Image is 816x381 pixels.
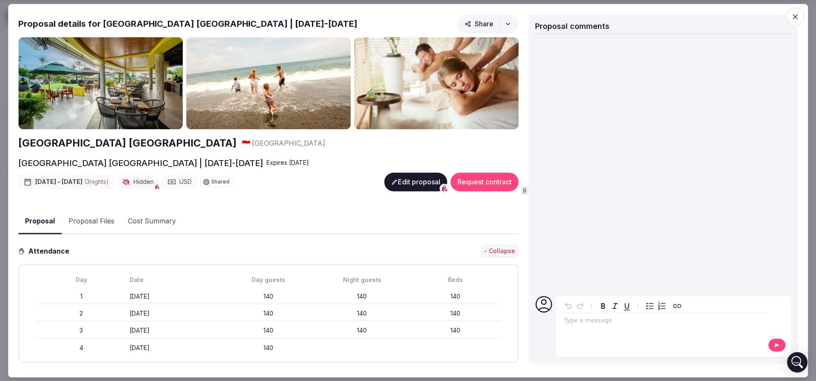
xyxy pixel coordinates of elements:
button: Bulleted list [644,300,656,312]
div: Date [130,276,220,284]
div: Night guests [317,276,407,284]
div: [DATE] [130,293,220,301]
div: 3 [36,327,126,335]
div: 1 [36,293,126,301]
button: Italic [609,300,621,312]
div: Day guests [224,276,314,284]
img: Gallery photo 1 [18,37,183,130]
button: Proposal [18,209,62,234]
div: 140 [224,327,314,335]
div: 140 [224,344,314,352]
div: 140 [224,310,314,318]
div: [DATE] [130,344,220,352]
img: Gallery photo 3 [354,37,518,130]
button: Bold [597,300,609,312]
span: Share [465,20,493,28]
div: 140 [411,293,501,301]
h2: [GEOGRAPHIC_DATA] [GEOGRAPHIC_DATA] | [DATE]-[DATE] [18,157,263,169]
div: [DATE] [130,310,220,318]
img: Gallery photo 2 [186,37,351,130]
div: [DATE] [130,327,220,335]
button: Numbered list [656,300,668,312]
div: 140 [317,327,407,335]
div: editable markdown [561,313,768,330]
div: 140 [224,293,314,301]
div: toggle group [644,300,668,312]
div: Hidden [117,175,159,189]
button: Create link [671,300,683,312]
span: Proposal comments [535,22,609,31]
div: Beds [411,276,501,284]
button: Request contract [450,172,518,191]
div: 2 [36,310,126,318]
span: [DATE] - [DATE] [35,178,109,186]
button: Edit proposal [384,172,447,191]
a: [GEOGRAPHIC_DATA] [GEOGRAPHIC_DATA] [18,136,237,151]
span: Shared [211,179,229,184]
div: Expire s [DATE] [266,158,309,167]
div: 140 [411,310,501,318]
button: Share [457,14,518,34]
div: 140 [317,293,407,301]
span: ( 3 night s ) [84,178,109,185]
button: Underline [621,300,633,312]
h3: Attendance [25,246,76,256]
div: USD [162,175,197,189]
div: 4 [36,344,126,352]
button: - Collapse [481,244,518,258]
div: Day [36,276,126,284]
div: 140 [317,310,407,318]
button: 🇮🇩 [242,138,250,148]
button: Cost Summary [121,209,183,234]
h2: Proposal details for [GEOGRAPHIC_DATA] [GEOGRAPHIC_DATA] | [DATE]-[DATE] [18,18,357,30]
button: Proposal Files [62,209,121,234]
span: [GEOGRAPHIC_DATA] [252,138,325,148]
div: 140 [411,327,501,335]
